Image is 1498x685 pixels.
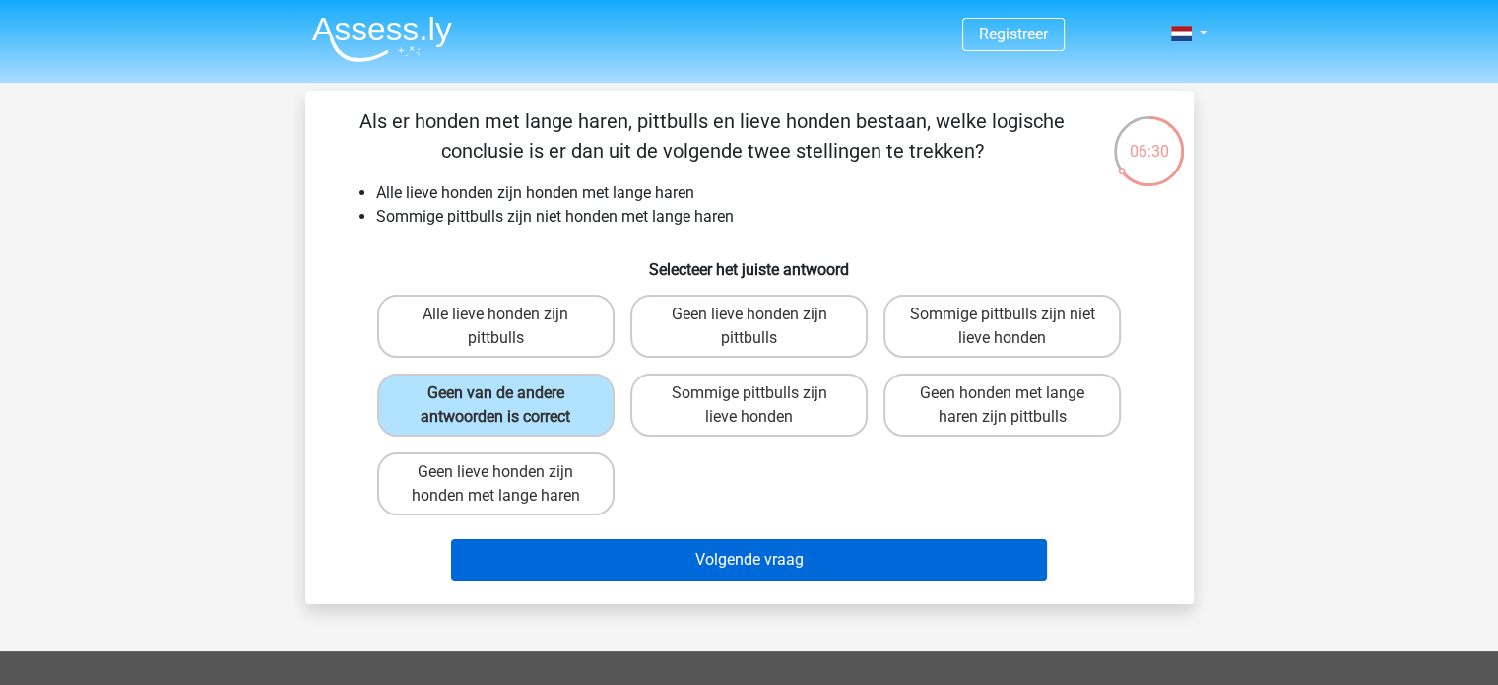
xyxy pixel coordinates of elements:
div: 06:30 [1112,114,1186,164]
label: Alle lieve honden zijn pittbulls [377,295,615,358]
h6: Selecteer het juiste antwoord [337,244,1162,279]
p: Als er honden met lange haren, pittbulls en lieve honden bestaan, welke logische conclusie is er ... [337,106,1088,166]
label: Geen honden met lange haren zijn pittbulls [883,374,1121,437]
button: Volgende vraag [451,539,1047,581]
label: Sommige pittbulls zijn niet lieve honden [883,295,1121,358]
label: Geen van de andere antwoorden is correct [377,374,615,437]
a: Registreer [979,25,1048,43]
li: Alle lieve honden zijn honden met lange haren [376,181,1162,205]
img: Assessly [312,16,452,62]
li: Sommige pittbulls zijn niet honden met lange haren [376,205,1162,229]
label: Geen lieve honden zijn honden met lange haren [377,452,615,515]
label: Geen lieve honden zijn pittbulls [630,295,868,358]
label: Sommige pittbulls zijn lieve honden [630,374,868,437]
